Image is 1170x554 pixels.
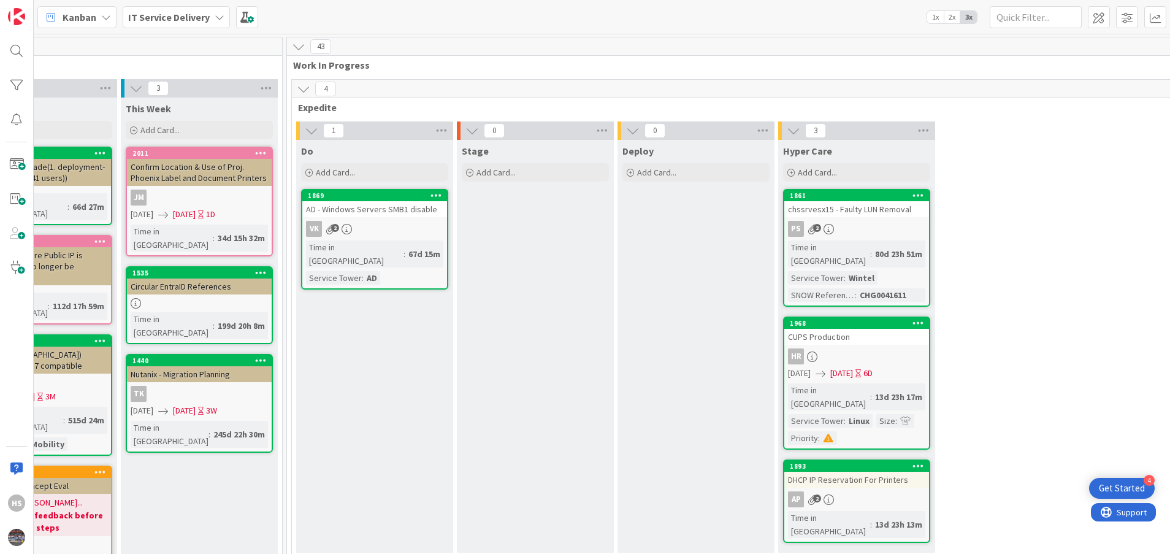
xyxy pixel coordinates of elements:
[127,267,272,279] div: 1535
[405,247,443,261] div: 67d 15m
[895,414,897,428] span: :
[790,462,929,471] div: 1893
[213,319,215,333] span: :
[788,383,870,410] div: Time in [GEOGRAPHIC_DATA]
[876,414,895,428] div: Size
[132,356,272,365] div: 1440
[870,390,872,404] span: :
[301,189,448,290] a: 1869AD - Windows Servers SMB1 disableVKTime in [GEOGRAPHIC_DATA]:67d 15mService Tower:AD
[784,472,929,488] div: DHCP IP Reservation For Printers
[65,414,107,427] div: 515d 24m
[476,167,516,178] span: Add Card...
[783,460,930,543] a: 1893DHCP IP Reservation For PrintersAPTime in [GEOGRAPHIC_DATA]:13d 23h 13m
[813,494,821,502] span: 2
[208,428,210,441] span: :
[67,200,69,214] span: :
[872,390,925,404] div: 13d 23h 17m
[302,190,447,217] div: 1869AD - Windows Servers SMB1 disable
[126,147,273,256] a: 2011Confirm Location & Use of Proj. Phoenix Label and Document PrintersJM[DATE][DATE]1DTime in [G...
[213,231,215,245] span: :
[127,190,272,206] div: JM
[863,367,873,380] div: 6D
[870,247,872,261] span: :
[784,461,929,472] div: 1893
[45,390,56,403] div: 3M
[50,299,107,313] div: 112d 17h 59m
[805,123,826,138] span: 3
[870,518,872,531] span: :
[1089,478,1155,499] div: Open Get Started checklist, remaining modules: 4
[127,355,272,366] div: 1440
[788,221,804,237] div: PS
[364,271,380,285] div: AD
[323,123,344,138] span: 1
[127,386,272,402] div: TK
[126,354,273,453] a: 1440Nutanix - Migration PlanningTK[DATE][DATE]3WTime in [GEOGRAPHIC_DATA]:245d 22h 30m
[127,355,272,382] div: 1440Nutanix - Migration Planning
[28,437,67,451] div: Mobility
[8,8,25,25] img: Visit kanbanzone.com
[927,11,944,23] span: 1x
[790,191,929,200] div: 1861
[173,404,196,417] span: [DATE]
[302,190,447,201] div: 1869
[484,123,505,138] span: 0
[8,494,25,512] div: HS
[784,318,929,329] div: 1968
[63,10,96,25] span: Kanban
[132,269,272,277] div: 1535
[131,208,153,221] span: [DATE]
[210,428,268,441] div: 245d 22h 30m
[306,240,403,267] div: Time in [GEOGRAPHIC_DATA]
[127,148,272,186] div: 2011Confirm Location & Use of Proj. Phoenix Label and Document Printers
[140,125,180,136] span: Add Card...
[315,82,336,96] span: 4
[855,288,857,302] span: :
[844,271,846,285] span: :
[301,145,313,157] span: Do
[63,414,65,427] span: :
[783,189,930,307] a: 1861chssrvesx15 - Faulty LUN RemovalPSTime in [GEOGRAPHIC_DATA]:80d 23h 51mService Tower:WintelSN...
[872,518,925,531] div: 13d 23h 13m
[784,318,929,345] div: 1968CUPS Production
[788,511,870,538] div: Time in [GEOGRAPHIC_DATA]
[788,431,818,445] div: Priority
[784,190,929,201] div: 1861
[872,247,925,261] div: 80d 23h 51m
[784,221,929,237] div: PS
[131,312,213,339] div: Time in [GEOGRAPHIC_DATA]
[944,11,960,23] span: 2x
[126,102,171,115] span: This Week
[784,491,929,507] div: AP
[846,414,873,428] div: Linux
[310,39,331,54] span: 43
[215,319,268,333] div: 199d 20h 8m
[127,279,272,294] div: Circular EntraID References
[132,149,272,158] div: 2011
[788,240,870,267] div: Time in [GEOGRAPHIC_DATA]
[127,148,272,159] div: 2011
[1144,475,1155,486] div: 4
[308,191,447,200] div: 1869
[788,491,804,507] div: AP
[131,225,213,252] div: Time in [GEOGRAPHIC_DATA]
[331,224,339,232] span: 2
[126,266,273,344] a: 1535Circular EntraID ReferencesTime in [GEOGRAPHIC_DATA]:199d 20h 8m
[127,267,272,294] div: 1535Circular EntraID References
[131,386,147,402] div: TK
[788,414,844,428] div: Service Tower
[306,271,362,285] div: Service Tower
[316,167,355,178] span: Add Card...
[302,221,447,237] div: VK
[131,421,208,448] div: Time in [GEOGRAPHIC_DATA]
[960,11,977,23] span: 3x
[622,145,654,157] span: Deploy
[215,231,268,245] div: 34d 15h 32m
[844,414,846,428] span: :
[131,404,153,417] span: [DATE]
[784,461,929,488] div: 1893DHCP IP Reservation For Printers
[813,224,821,232] span: 2
[148,81,169,96] span: 3
[790,319,929,328] div: 1968
[26,2,56,17] span: Support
